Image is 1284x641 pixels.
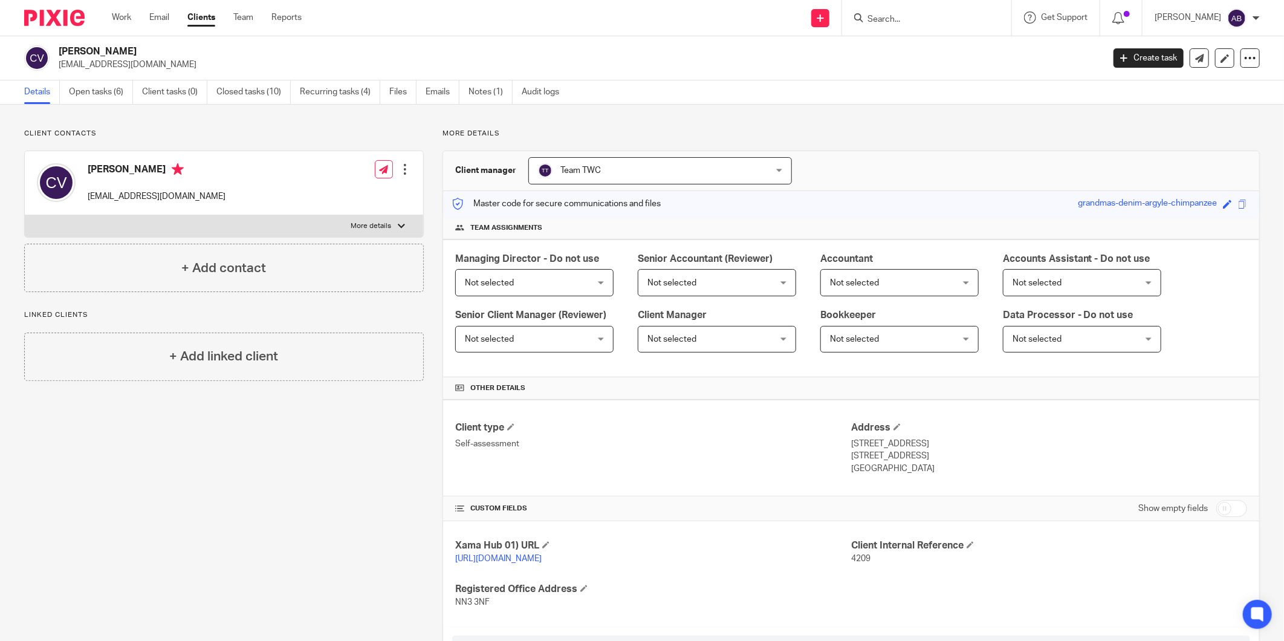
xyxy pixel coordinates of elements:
span: Client Manager [638,310,707,320]
a: Emails [426,80,459,104]
h4: Address [851,421,1247,434]
span: Accountant [820,254,873,264]
span: 4209 [851,555,871,563]
span: Not selected [830,279,879,287]
p: [STREET_ADDRESS] [851,450,1247,462]
div: grandmas-denim-argyle-chimpanzee [1078,197,1217,211]
h4: + Add contact [181,259,266,278]
h3: Client manager [455,164,516,177]
span: Senior Accountant (Reviewer) [638,254,773,264]
h4: Xama Hub 01) URL [455,539,851,552]
p: Linked clients [24,310,424,320]
h2: [PERSON_NAME] [59,45,888,58]
h4: Registered Office Address [455,583,851,596]
a: Create task [1114,48,1184,68]
span: Managing Director - Do not use [455,254,599,264]
span: Not selected [647,279,696,287]
p: [EMAIL_ADDRESS][DOMAIN_NAME] [88,190,225,203]
label: Show empty fields [1138,503,1208,515]
p: Self-assessment [455,438,851,450]
a: Closed tasks (10) [216,80,291,104]
span: Not selected [465,279,514,287]
img: svg%3E [24,45,50,71]
span: Accounts Assistant - Do not use [1003,254,1150,264]
h4: Client type [455,421,851,434]
p: [GEOGRAPHIC_DATA] [851,463,1247,475]
h4: CUSTOM FIELDS [455,504,851,513]
a: Open tasks (6) [69,80,133,104]
img: svg%3E [37,163,76,202]
input: Search [866,15,975,25]
img: svg%3E [1227,8,1247,28]
p: More details [443,129,1260,138]
h4: [PERSON_NAME] [88,163,225,178]
a: Client tasks (0) [142,80,207,104]
span: Other details [470,383,525,393]
img: Pixie [24,10,85,26]
a: Work [112,11,131,24]
a: Files [389,80,417,104]
h4: + Add linked client [169,347,278,366]
span: Not selected [830,335,879,343]
span: Not selected [647,335,696,343]
span: Bookkeeper [820,310,876,320]
p: More details [351,221,392,231]
p: [EMAIL_ADDRESS][DOMAIN_NAME] [59,59,1095,71]
span: Not selected [1013,335,1062,343]
p: [PERSON_NAME] [1155,11,1221,24]
a: Clients [187,11,215,24]
a: Team [233,11,253,24]
span: Team TWC [560,166,601,175]
a: [URL][DOMAIN_NAME] [455,555,542,563]
p: Master code for secure communications and files [452,198,661,210]
img: svg%3E [538,163,553,178]
p: [STREET_ADDRESS] [851,438,1247,450]
a: Email [149,11,169,24]
span: Team assignments [470,223,542,233]
span: Get Support [1041,13,1088,22]
a: Details [24,80,60,104]
h4: Client Internal Reference [851,539,1247,552]
span: Not selected [1013,279,1062,287]
i: Primary [172,163,184,175]
span: Data Processor - Do not use [1003,310,1133,320]
span: NN3 3NF [455,598,490,607]
a: Reports [271,11,302,24]
a: Notes (1) [469,80,513,104]
a: Recurring tasks (4) [300,80,380,104]
span: Not selected [465,335,514,343]
span: Senior Client Manager (Reviewer) [455,310,606,320]
p: Client contacts [24,129,424,138]
a: Audit logs [522,80,568,104]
